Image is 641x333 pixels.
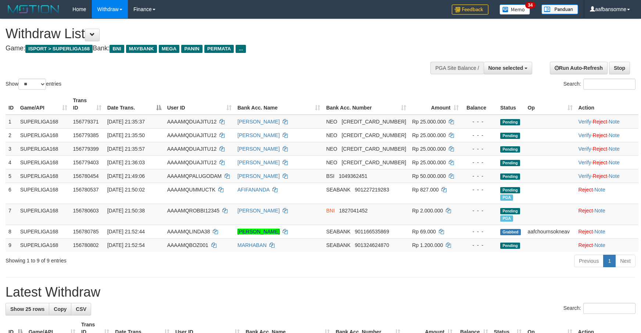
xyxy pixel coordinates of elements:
[167,208,219,214] span: AAAAMQROBBI12345
[500,146,520,153] span: Pending
[6,128,17,142] td: 2
[76,306,86,312] span: CSV
[107,132,145,138] span: [DATE] 21:35:50
[574,255,604,267] a: Previous
[355,187,389,193] span: Copy 901227219283 to clipboard
[6,225,17,238] td: 8
[609,173,620,179] a: Note
[326,229,350,234] span: SEABANK
[107,119,145,125] span: [DATE] 21:35:37
[167,160,217,165] span: AAAAMQDUAJITU12
[204,45,234,53] span: PERMATA
[594,229,605,234] a: Note
[488,65,523,71] span: None selected
[339,173,368,179] span: Copy 1049362451 to clipboard
[107,242,145,248] span: [DATE] 21:52:54
[409,94,461,115] th: Amount: activate to sort column ascending
[326,208,334,214] span: BNI
[412,229,436,234] span: Rp 69.000
[6,4,61,15] img: MOTION_logo.png
[341,132,406,138] span: Copy 5859457140486971 to clipboard
[107,187,145,193] span: [DATE] 21:50:02
[593,146,608,152] a: Reject
[73,229,99,234] span: 156780785
[17,155,70,169] td: SUPERLIGA168
[579,242,593,248] a: Reject
[6,303,49,315] a: Show 25 rows
[465,228,494,235] div: - - -
[576,183,638,204] td: ·
[579,160,591,165] a: Verify
[576,142,638,155] td: · ·
[579,187,593,193] a: Reject
[465,132,494,139] div: - - -
[594,242,605,248] a: Note
[355,242,389,248] span: Copy 901324624870 to clipboard
[465,118,494,125] div: - - -
[525,225,576,238] td: aafchournsokneav
[18,79,46,90] select: Showentries
[430,62,483,74] div: PGA Site Balance /
[237,146,280,152] a: [PERSON_NAME]
[107,173,145,179] span: [DATE] 21:49:06
[70,94,104,115] th: Trans ID: activate to sort column ascending
[73,119,99,125] span: 156779371
[110,45,124,53] span: BNI
[17,128,70,142] td: SUPERLIGA168
[594,187,605,193] a: Note
[412,208,443,214] span: Rp 2.000.000
[54,306,67,312] span: Copy
[593,173,608,179] a: Reject
[500,215,513,222] span: Marked by aafphoenmanit
[500,208,520,214] span: Pending
[452,4,488,15] img: Feedback.jpg
[17,225,70,238] td: SUPERLIGA168
[73,160,99,165] span: 156779403
[6,115,17,129] td: 1
[326,242,350,248] span: SEABANK
[593,160,608,165] a: Reject
[576,115,638,129] td: · ·
[17,238,70,252] td: SUPERLIGA168
[6,94,17,115] th: ID
[6,285,635,300] h1: Latest Withdraw
[579,208,593,214] a: Reject
[6,204,17,225] td: 7
[412,187,438,193] span: Rp 827.000
[167,229,210,234] span: AAAAMQLINDA38
[500,119,520,125] span: Pending
[73,242,99,248] span: 156780802
[594,208,605,214] a: Note
[615,255,635,267] a: Next
[500,173,520,180] span: Pending
[465,241,494,249] div: - - -
[6,142,17,155] td: 3
[500,160,520,166] span: Pending
[10,306,44,312] span: Show 25 rows
[326,173,334,179] span: BSI
[237,229,280,234] a: [PERSON_NAME]
[326,146,337,152] span: NEO
[71,303,91,315] a: CSV
[6,45,420,52] h4: Game: Bank:
[541,4,578,14] img: panduan.png
[412,242,443,248] span: Rp 1.200.000
[73,208,99,214] span: 156780603
[576,128,638,142] td: · ·
[525,94,576,115] th: Op: activate to sort column ascending
[341,119,406,125] span: Copy 5859457140486971 to clipboard
[603,255,616,267] a: 1
[462,94,497,115] th: Balance
[237,208,280,214] a: [PERSON_NAME]
[579,132,591,138] a: Verify
[17,94,70,115] th: Game/API: activate to sort column ascending
[6,155,17,169] td: 4
[579,146,591,152] a: Verify
[181,45,202,53] span: PANIN
[167,132,217,138] span: AAAAMQDUAJITU12
[576,238,638,252] td: ·
[164,94,234,115] th: User ID: activate to sort column ascending
[525,2,535,8] span: 34
[234,94,323,115] th: Bank Acc. Name: activate to sort column ascending
[576,155,638,169] td: · ·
